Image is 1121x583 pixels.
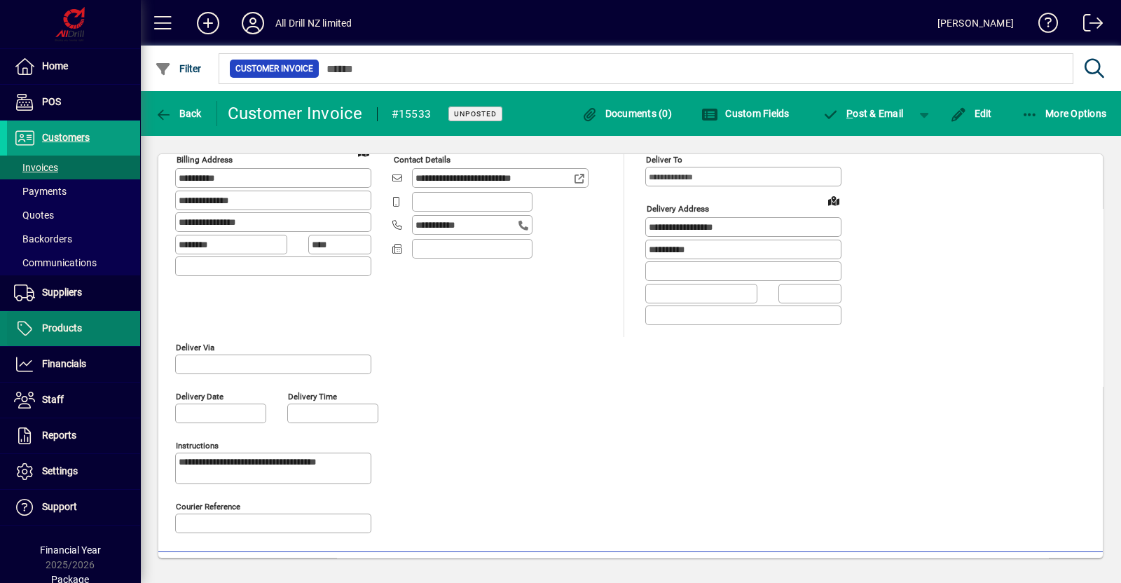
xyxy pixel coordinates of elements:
[235,62,313,76] span: Customer Invoice
[581,108,672,119] span: Documents (0)
[701,108,790,119] span: Custom Fields
[151,101,205,126] button: Back
[40,544,101,556] span: Financial Year
[1018,101,1110,126] button: More Options
[947,101,996,126] button: Edit
[7,275,140,310] a: Suppliers
[42,465,78,476] span: Settings
[14,257,97,268] span: Communications
[7,179,140,203] a: Payments
[42,132,90,143] span: Customers
[7,418,140,453] a: Reports
[14,233,72,245] span: Backorders
[1022,108,1107,119] span: More Options
[155,63,202,74] span: Filter
[7,156,140,179] a: Invoices
[7,454,140,489] a: Settings
[937,12,1014,34] div: [PERSON_NAME]
[7,383,140,418] a: Staff
[275,12,352,34] div: All Drill NZ limited
[1073,3,1103,48] a: Logout
[14,186,67,197] span: Payments
[454,109,497,118] span: Unposted
[392,103,432,125] div: #15533
[140,101,217,126] app-page-header-button: Back
[7,49,140,84] a: Home
[646,155,682,165] mat-label: Deliver To
[176,391,223,401] mat-label: Delivery date
[1028,3,1059,48] a: Knowledge Base
[42,96,61,107] span: POS
[14,210,54,221] span: Quotes
[7,311,140,346] a: Products
[14,162,58,173] span: Invoices
[7,347,140,382] a: Financials
[7,490,140,525] a: Support
[176,440,219,450] mat-label: Instructions
[42,430,76,441] span: Reports
[42,60,68,71] span: Home
[823,189,845,212] a: View on map
[698,101,793,126] button: Custom Fields
[42,322,82,334] span: Products
[176,501,240,511] mat-label: Courier Reference
[42,394,64,405] span: Staff
[42,501,77,512] span: Support
[151,56,205,81] button: Filter
[352,140,375,163] a: View on map
[228,102,363,125] div: Customer Invoice
[577,101,675,126] button: Documents (0)
[7,85,140,120] a: POS
[823,108,904,119] span: ost & Email
[950,108,992,119] span: Edit
[288,391,337,401] mat-label: Delivery time
[176,342,214,352] mat-label: Deliver via
[155,108,202,119] span: Back
[42,358,86,369] span: Financials
[7,203,140,227] a: Quotes
[42,287,82,298] span: Suppliers
[186,11,231,36] button: Add
[816,101,911,126] button: Post & Email
[7,227,140,251] a: Backorders
[231,11,275,36] button: Profile
[846,108,853,119] span: P
[7,251,140,275] a: Communications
